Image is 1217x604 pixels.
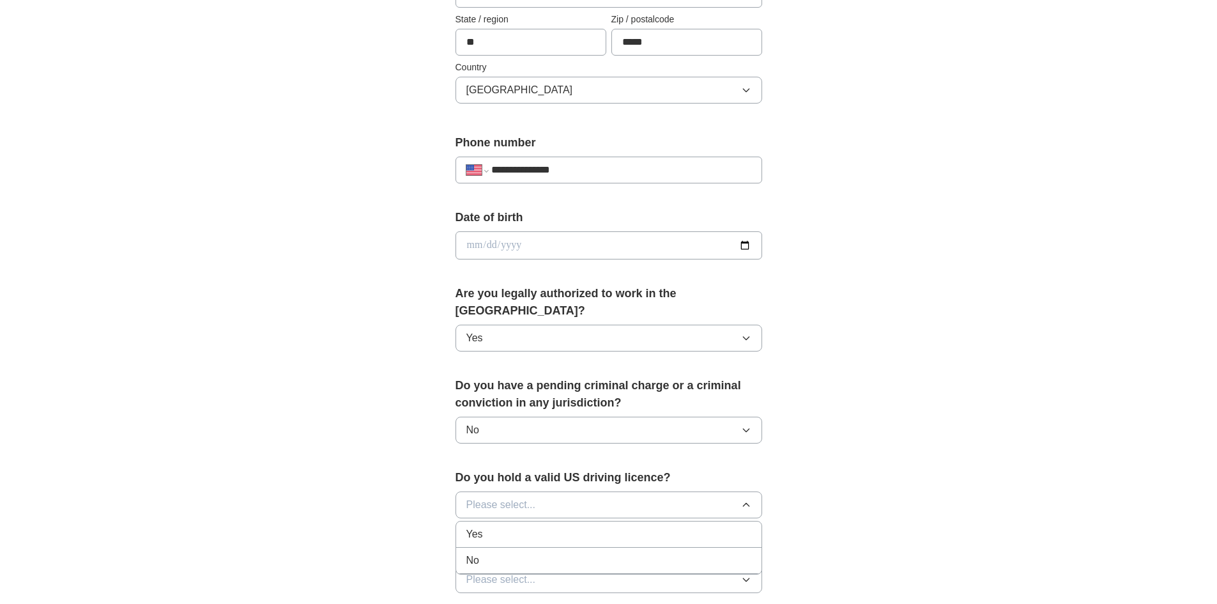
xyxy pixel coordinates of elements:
[466,527,483,542] span: Yes
[455,77,762,104] button: [GEOGRAPHIC_DATA]
[466,330,483,346] span: Yes
[455,13,606,26] label: State / region
[455,566,762,593] button: Please select...
[466,497,536,513] span: Please select...
[455,417,762,444] button: No
[455,325,762,352] button: Yes
[455,209,762,226] label: Date of birth
[466,82,573,98] span: [GEOGRAPHIC_DATA]
[455,285,762,320] label: Are you legally authorized to work in the [GEOGRAPHIC_DATA]?
[455,61,762,74] label: Country
[455,377,762,412] label: Do you have a pending criminal charge or a criminal conviction in any jurisdiction?
[466,553,479,568] span: No
[611,13,762,26] label: Zip / postalcode
[455,492,762,518] button: Please select...
[466,572,536,587] span: Please select...
[455,134,762,151] label: Phone number
[466,422,479,438] span: No
[455,469,762,486] label: Do you hold a valid US driving licence?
